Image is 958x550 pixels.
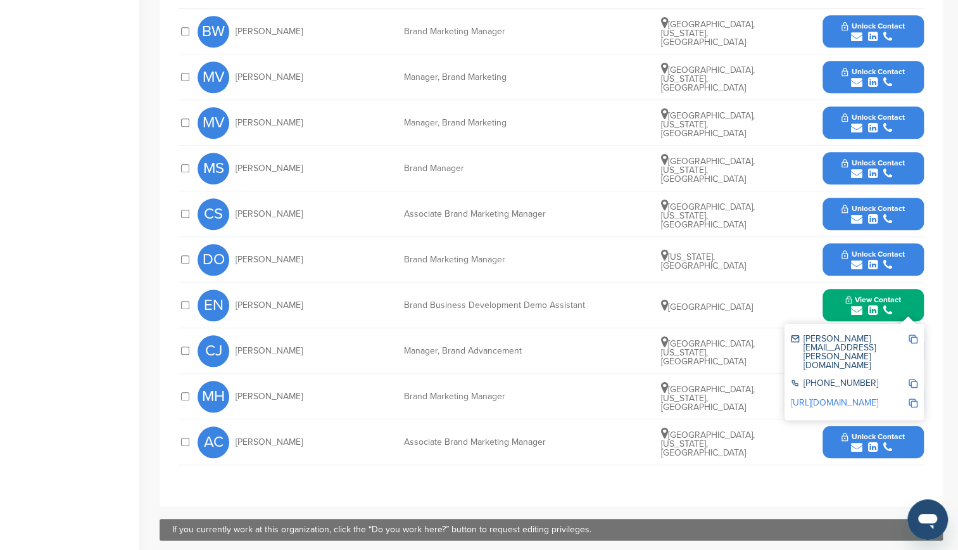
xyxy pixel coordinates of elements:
span: Unlock Contact [841,432,904,441]
span: [PERSON_NAME] [236,118,303,127]
button: View Contact [830,286,916,324]
span: MV [198,107,229,139]
span: MV [198,61,229,93]
span: Unlock Contact [841,158,904,167]
span: [GEOGRAPHIC_DATA], [US_STATE], [GEOGRAPHIC_DATA] [660,384,754,412]
div: Brand Marketing Manager [404,392,594,401]
span: [GEOGRAPHIC_DATA], [US_STATE], [GEOGRAPHIC_DATA] [660,430,754,458]
button: Unlock Contact [826,150,919,188]
div: Brand Manager [404,164,594,173]
span: [PERSON_NAME] [236,301,303,310]
span: CS [198,198,229,230]
span: [PERSON_NAME] [236,255,303,264]
span: [PERSON_NAME] [236,164,303,173]
span: [GEOGRAPHIC_DATA], [US_STATE], [GEOGRAPHIC_DATA] [660,65,754,93]
span: [PERSON_NAME] [236,438,303,447]
span: [GEOGRAPHIC_DATA], [US_STATE], [GEOGRAPHIC_DATA] [660,110,754,139]
span: [GEOGRAPHIC_DATA], [US_STATE], [GEOGRAPHIC_DATA] [660,19,754,48]
iframe: Button to launch messaging window [907,499,948,540]
button: Unlock Contact [826,241,919,279]
div: Associate Brand Marketing Manager [404,438,594,447]
div: Brand Business Development Demo Assistant [404,301,594,310]
a: [URL][DOMAIN_NAME] [791,397,878,408]
span: [PERSON_NAME] [236,210,303,219]
span: [US_STATE], [GEOGRAPHIC_DATA] [660,252,745,271]
span: [GEOGRAPHIC_DATA], [US_STATE], [GEOGRAPHIC_DATA] [660,201,754,230]
img: Copy [909,399,917,407]
span: [PERSON_NAME] [236,392,303,401]
span: [GEOGRAPHIC_DATA], [US_STATE], [GEOGRAPHIC_DATA] [660,156,754,184]
span: View Contact [845,295,901,304]
div: Brand Marketing Manager [404,27,594,36]
div: Manager, Brand Marketing [404,118,594,127]
span: MS [198,153,229,184]
div: Brand Marketing Manager [404,255,594,264]
div: Manager, Brand Marketing [404,73,594,82]
button: Unlock Contact [826,423,919,461]
img: Copy [909,335,917,343]
span: [GEOGRAPHIC_DATA], [US_STATE], [GEOGRAPHIC_DATA] [660,338,754,367]
span: BW [198,16,229,48]
span: EN [198,290,229,321]
span: [GEOGRAPHIC_DATA] [660,302,752,312]
span: Unlock Contact [841,67,904,76]
span: AC [198,426,229,458]
span: Unlock Contact [841,22,904,30]
span: Unlock Contact [841,204,904,213]
img: Copy [909,379,917,388]
button: Unlock Contact [826,58,919,96]
div: Associate Brand Marketing Manager [404,210,594,219]
span: [PERSON_NAME] [236,73,303,82]
div: Manager, Brand Advancement [404,347,594,355]
span: Unlock Contact [841,113,904,122]
div: [PHONE_NUMBER] [791,379,908,390]
span: [PERSON_NAME] [236,27,303,36]
span: [PERSON_NAME] [236,347,303,355]
span: MH [198,381,229,412]
span: CJ [198,335,229,367]
div: [PERSON_NAME][EMAIL_ADDRESS][PERSON_NAME][DOMAIN_NAME] [791,335,908,370]
button: Unlock Contact [826,195,919,233]
span: DO [198,244,229,276]
div: If you currently work at this organization, click the “Do you work here?” button to request editi... [172,525,930,534]
button: Unlock Contact [826,104,919,142]
span: Unlock Contact [841,250,904,259]
button: Unlock Contact [826,13,919,51]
